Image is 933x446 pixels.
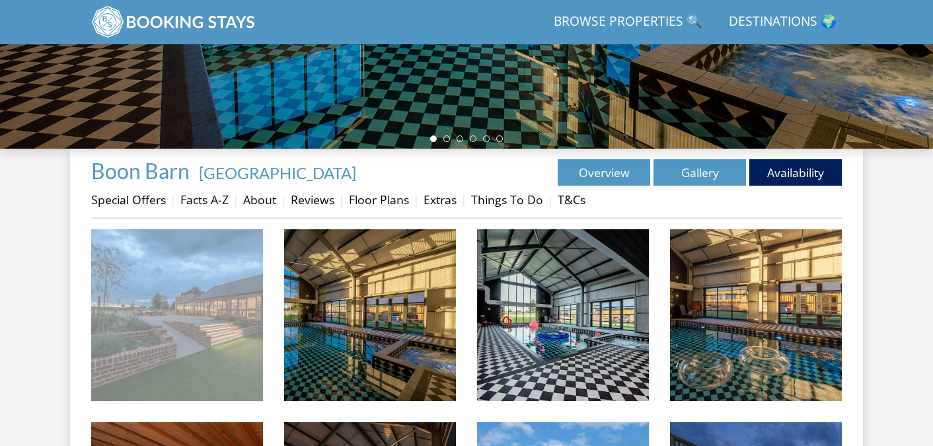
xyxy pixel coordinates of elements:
img: Boon Barn - Large holiday house in the West Country [91,229,263,401]
a: Gallery [653,159,746,186]
span: - [194,163,356,182]
a: About [243,192,276,207]
a: Destinations 🌍 [724,7,842,37]
a: Things To Do [471,192,543,207]
a: Reviews [291,192,334,207]
span: Boon Barn [91,158,190,184]
a: Special Offers [91,192,166,207]
a: T&Cs [558,192,585,207]
a: Extras [424,192,457,207]
a: Floor Plans [349,192,409,207]
img: Boon Barn - Amazing holiday house for groups with indoor pool sleeps 20 + 10 [284,229,456,401]
a: Overview [558,159,650,186]
a: [GEOGRAPHIC_DATA] [199,163,356,182]
a: Facts A-Z [180,192,229,207]
img: Boon Barn - Group accommodation in Wiltshire with a pool and hot tub [670,229,842,401]
img: BookingStays [91,5,256,38]
a: Browse Properties 🔍 [548,7,708,37]
a: Boon Barn [91,158,194,184]
img: Boon Barn - The spa hall is stunning; it has a pool, hot tub and sauna [477,229,649,401]
a: Availability [749,159,842,186]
